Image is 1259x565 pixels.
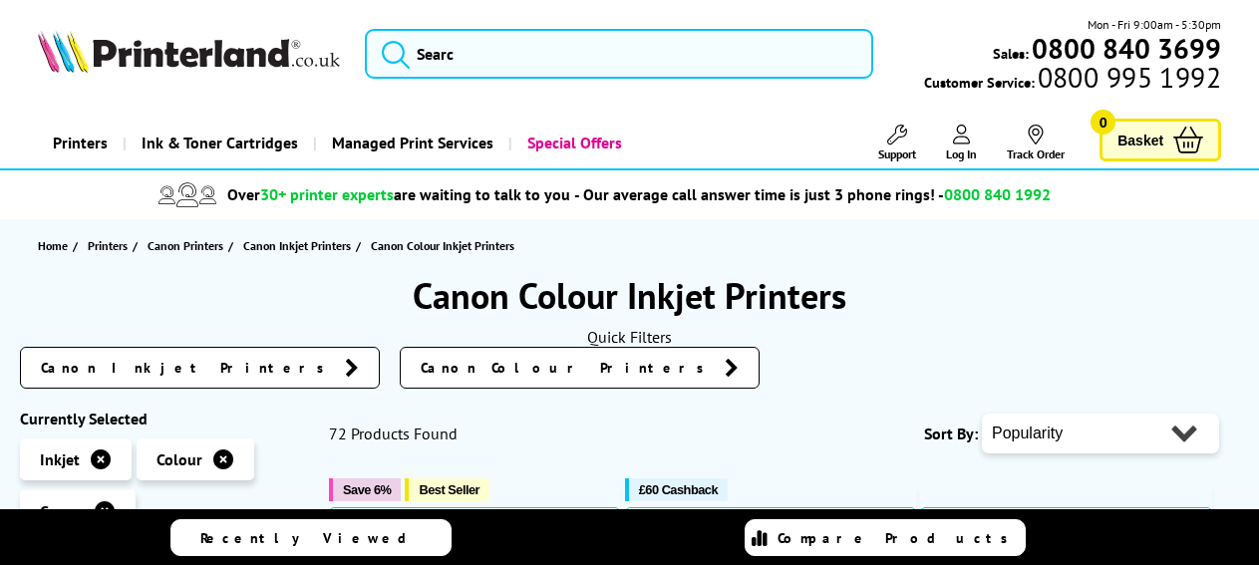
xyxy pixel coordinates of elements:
span: 0800 995 1992 [1035,68,1221,87]
span: Canon Inkjet Printers [41,358,335,378]
span: 0800 840 1992 [944,184,1051,204]
a: Ink & Toner Cartridges [123,118,313,168]
a: Canon Colour Printers [400,347,760,389]
a: Compare Products [745,519,1026,556]
a: Log In [946,125,977,161]
span: Save 6% [343,482,391,497]
span: Printers [88,235,128,256]
span: Colour [157,449,202,469]
span: Canon Colour Printers [421,358,715,378]
span: Sort By: [924,424,978,443]
a: Recently Viewed [170,519,452,556]
a: Printers [38,118,123,168]
span: Best Seller [419,482,479,497]
a: Basket 0 [1100,119,1221,161]
span: Recently Viewed [200,529,427,547]
span: Inkjet [40,449,80,469]
a: Canon Printers [148,235,228,256]
a: Printers [88,235,133,256]
button: £60 Cashback [625,478,728,501]
div: Quick Filters [20,327,1239,347]
a: Canon Inkjet Printers [243,235,356,256]
button: Save 6% [329,478,401,501]
span: Basket [1117,127,1163,153]
span: Ink & Toner Cartridges [142,118,298,168]
span: Compare Products [778,529,1019,547]
h1: Canon Colour Inkjet Printers [20,272,1239,319]
div: Currently Selected [20,409,309,428]
a: 0800 840 3699 [1029,39,1221,58]
img: Printerland Logo [38,30,340,73]
span: Mon - Fri 9:00am - 5:30pm [1088,15,1221,34]
span: Canon Inkjet Printers [243,235,351,256]
a: Home [38,235,73,256]
span: Sales: [993,44,1029,63]
span: - Our average call answer time is just 3 phone rings! - [574,184,1051,204]
span: Canon Colour Inkjet Printers [371,238,514,253]
a: Support [878,125,916,161]
input: Searc [365,29,873,79]
span: £60 Cashback [639,482,718,497]
a: Special Offers [508,118,637,168]
a: Printerland Logo [38,30,340,77]
span: 72 Products Found [329,424,458,443]
span: Log In [946,146,977,161]
span: Canon Printers [148,235,223,256]
span: Over are waiting to talk to you [227,184,570,204]
a: Managed Print Services [313,118,508,168]
span: 30+ printer experts [260,184,394,204]
b: 0800 840 3699 [1032,30,1221,67]
button: Best Seller [405,478,489,501]
span: Customer Service: [924,68,1221,92]
span: Canon [40,501,84,521]
span: 0 [1091,110,1115,135]
span: Support [878,146,916,161]
a: Canon Inkjet Printers [20,347,380,389]
a: Track Order [1007,125,1065,161]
